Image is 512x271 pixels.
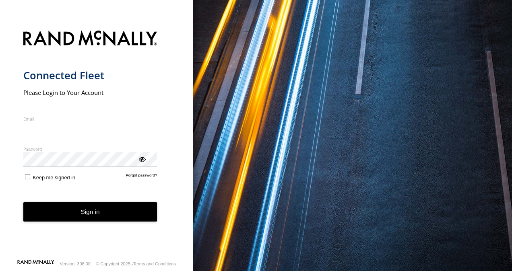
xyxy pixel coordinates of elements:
[60,261,91,266] div: Version: 306.00
[33,175,75,181] span: Keep me signed in
[23,202,157,222] button: Sign in
[23,29,157,49] img: Rand McNally
[23,88,157,96] h2: Please Login to Your Account
[17,260,54,268] a: Visit our Website
[25,174,30,179] input: Keep me signed in
[23,26,170,259] form: main
[133,261,176,266] a: Terms and Conditions
[23,116,157,122] label: Email
[138,155,146,163] div: ViewPassword
[96,261,176,266] div: © Copyright 2025 -
[23,69,157,82] h1: Connected Fleet
[23,146,157,152] label: Password
[126,173,157,181] a: Forgot password?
